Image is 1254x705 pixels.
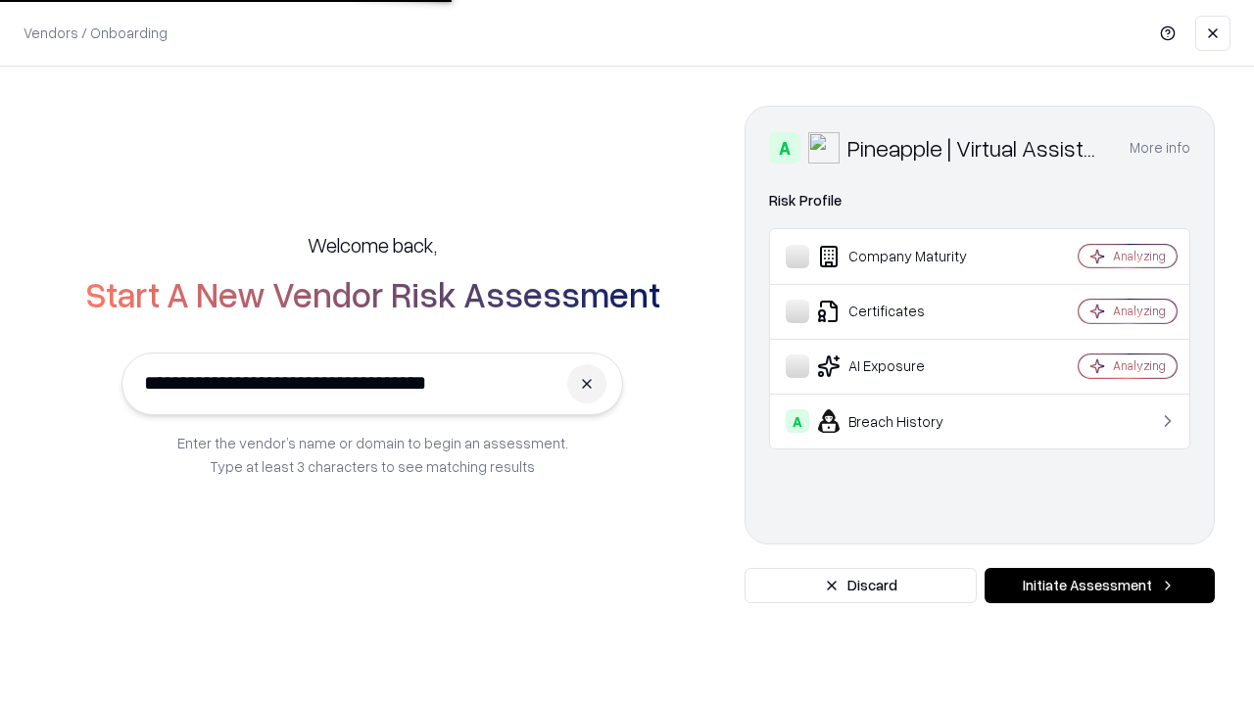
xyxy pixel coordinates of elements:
[85,274,660,313] h2: Start A New Vendor Risk Assessment
[786,245,1020,268] div: Company Maturity
[786,354,1020,378] div: AI Exposure
[985,568,1215,603] button: Initiate Assessment
[808,132,840,164] img: Pineapple | Virtual Assistant Agency
[24,23,168,43] p: Vendors / Onboarding
[1113,357,1166,374] div: Analyzing
[1113,248,1166,264] div: Analyzing
[847,132,1106,164] div: Pineapple | Virtual Assistant Agency
[745,568,977,603] button: Discard
[308,231,437,258] h5: Welcome back,
[177,431,568,478] p: Enter the vendor’s name or domain to begin an assessment. Type at least 3 characters to see match...
[786,300,1020,323] div: Certificates
[769,132,800,164] div: A
[786,409,1020,433] div: Breach History
[786,409,809,433] div: A
[1130,130,1190,165] button: More info
[769,189,1190,212] div: Risk Profile
[1113,303,1166,319] div: Analyzing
